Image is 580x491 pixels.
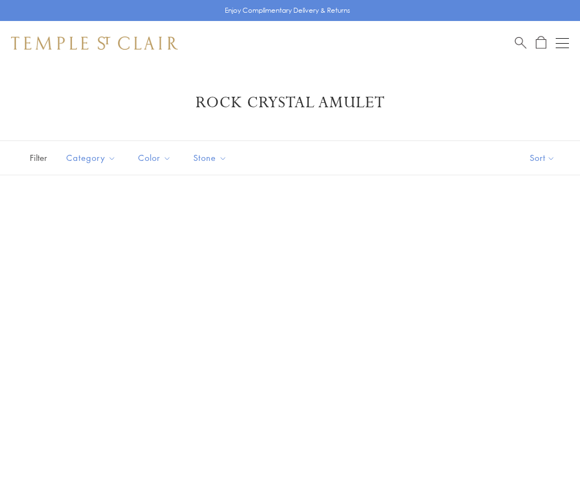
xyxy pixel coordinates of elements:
[58,145,124,170] button: Category
[515,36,526,50] a: Search
[28,93,552,113] h1: Rock Crystal Amulet
[536,36,546,50] a: Open Shopping Bag
[556,36,569,50] button: Open navigation
[185,145,235,170] button: Stone
[505,141,580,175] button: Show sort by
[188,151,235,165] span: Stone
[11,36,178,50] img: Temple St. Clair
[61,151,124,165] span: Category
[130,145,180,170] button: Color
[225,5,350,16] p: Enjoy Complimentary Delivery & Returns
[133,151,180,165] span: Color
